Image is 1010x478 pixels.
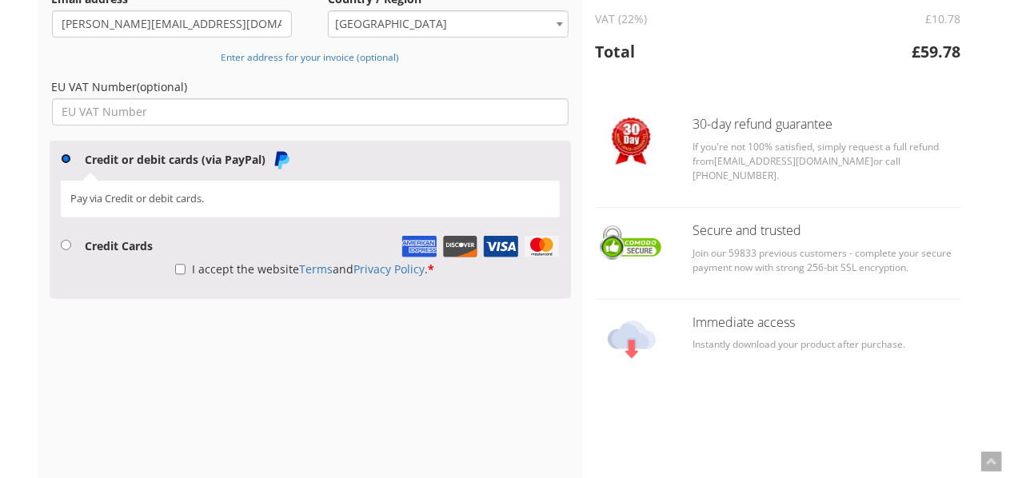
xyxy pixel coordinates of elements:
input: EU VAT Number [52,98,569,125]
p: If you're not 100% satisfied, simply request a full refund from or call [PHONE_NUMBER]. [693,140,961,183]
a: Terms [299,261,333,277]
span: £ [912,41,921,62]
span: £ [926,11,932,26]
bdi: 59.78 [912,41,961,62]
th: Total [595,34,860,70]
img: Credit or debit cards (via PayPal) [272,150,291,169]
span: 10.78 [926,11,961,26]
h3: 30-day refund guarantee [693,118,961,132]
img: Checkout [612,118,651,165]
input: I accept the websiteTermsandPrivacy Policy.* [175,256,186,283]
small: Enter address for your invoice (optional) [221,50,399,63]
abbr: required [428,261,434,277]
label: I accept the website and . [175,261,434,277]
p: Instantly download your product after purchase. [693,337,961,352]
label: Credit or debit cards (via PayPal) [86,152,291,167]
span: Italy [329,11,568,37]
img: Discover [442,236,478,257]
span: (optional) [138,79,188,94]
span: Country / Region [328,10,569,38]
a: Privacy Policy [353,261,425,277]
img: Checkout [595,224,669,262]
a: Enter address for your invoice (optional) [221,49,399,64]
img: Amex [401,236,437,257]
label: EU VAT Number [52,76,569,98]
img: MasterCard [524,236,560,257]
a: [EMAIL_ADDRESS][DOMAIN_NAME] [714,154,873,168]
h3: Immediate access [693,316,961,330]
label: Credit Cards [86,238,154,253]
img: Checkout [608,316,656,364]
h3: Secure and trusted [693,224,961,238]
img: Visa [483,236,519,257]
th: VAT (22%) [595,4,860,34]
p: Join our 59833 previous customers - complete your secure payment now with strong 256-bit SSL encr... [693,246,961,275]
p: Pay via Credit or debit cards. [70,191,549,206]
